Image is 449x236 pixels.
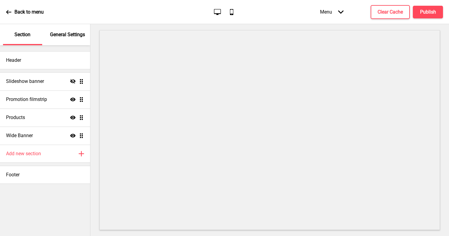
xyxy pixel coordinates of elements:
h4: Clear Cache [378,9,403,15]
p: Back to menu [14,9,44,15]
h4: Add new section [6,150,41,157]
p: Section [14,31,30,38]
p: General Settings [50,31,85,38]
h4: Slideshow banner [6,78,44,85]
h4: Footer [6,171,20,178]
h4: Products [6,114,25,121]
div: Menu [314,3,350,21]
button: Publish [413,6,443,18]
button: Clear Cache [371,5,410,19]
a: Back to menu [6,4,44,20]
h4: Publish [420,9,436,15]
h4: Promotion filmstrip [6,96,47,103]
h4: Header [6,57,21,64]
h4: Wide Banner [6,132,33,139]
